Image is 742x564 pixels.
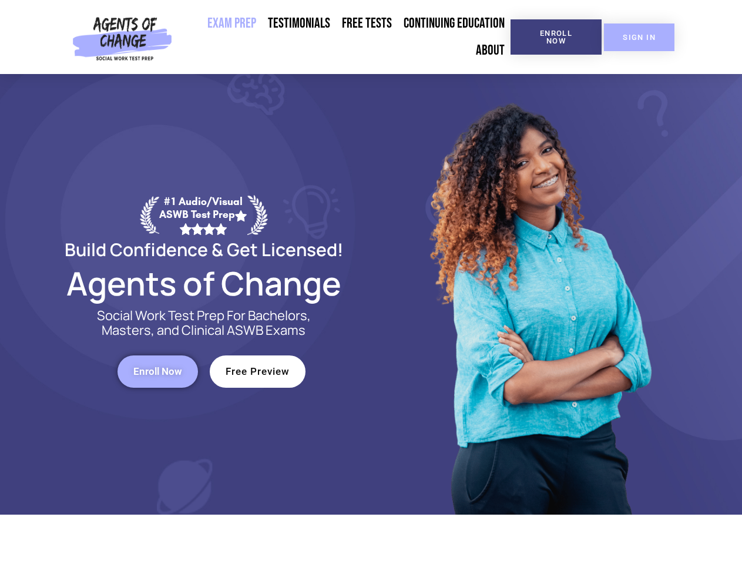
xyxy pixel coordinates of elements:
[36,241,371,258] h2: Build Confidence & Get Licensed!
[177,10,511,64] nav: Menu
[623,33,656,41] span: SIGN IN
[336,10,398,37] a: Free Tests
[511,19,602,55] a: Enroll Now
[226,367,290,377] span: Free Preview
[529,29,583,45] span: Enroll Now
[421,74,656,515] img: Website Image 1 (1)
[117,355,198,388] a: Enroll Now
[36,270,371,297] h2: Agents of Change
[159,195,247,234] div: #1 Audio/Visual ASWB Test Prep
[133,367,182,377] span: Enroll Now
[262,10,336,37] a: Testimonials
[202,10,262,37] a: Exam Prep
[398,10,511,37] a: Continuing Education
[210,355,305,388] a: Free Preview
[83,308,324,338] p: Social Work Test Prep For Bachelors, Masters, and Clinical ASWB Exams
[470,37,511,64] a: About
[604,23,674,51] a: SIGN IN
